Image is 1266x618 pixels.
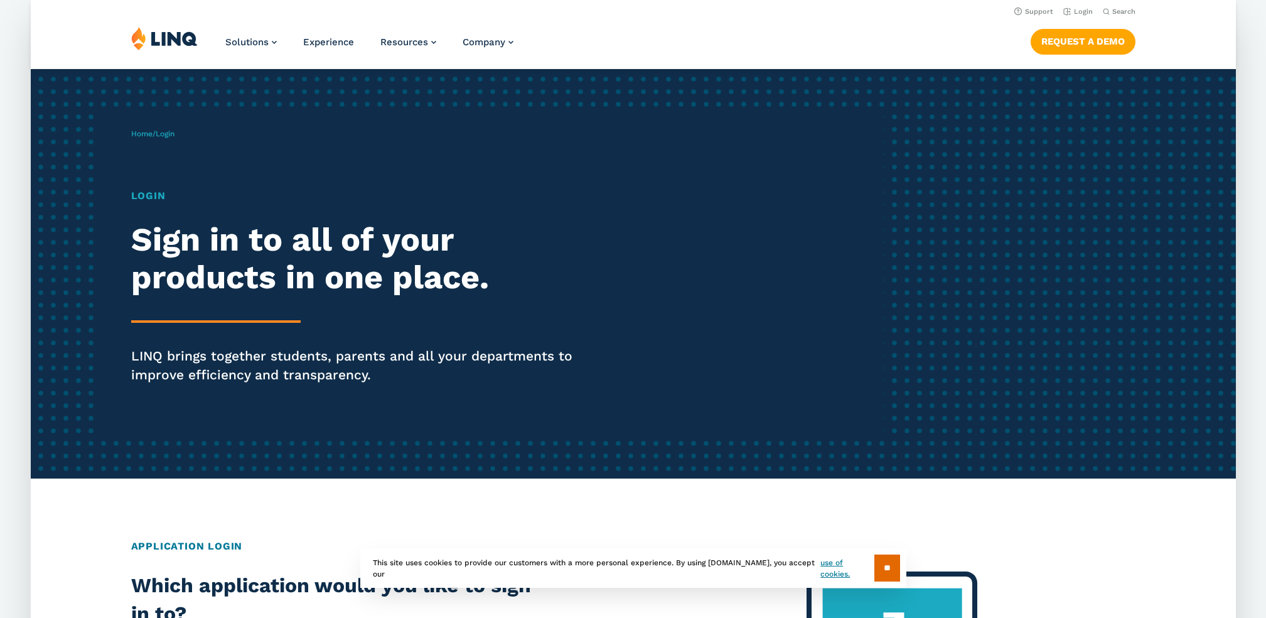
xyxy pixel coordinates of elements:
div: This site uses cookies to provide our customers with a more personal experience. By using [DOMAIN... [360,548,906,588]
a: Experience [303,36,354,48]
p: LINQ brings together students, parents and all your departments to improve efficiency and transpa... [131,347,596,384]
span: Company [463,36,505,48]
span: Resources [380,36,428,48]
a: Login [1063,8,1092,16]
a: Request a Demo [1030,29,1135,54]
nav: Primary Navigation [225,26,513,68]
h2: Application Login [131,539,1135,554]
a: use of cookies. [820,557,874,580]
nav: Utility Navigation [31,4,1236,18]
img: LINQ | K‑12 Software [131,26,198,50]
h1: Login [131,188,596,203]
nav: Button Navigation [1030,26,1135,54]
a: Support [1014,8,1053,16]
button: Open Search Bar [1102,7,1135,16]
span: Search [1112,8,1135,16]
a: Home [131,129,153,138]
span: Login [156,129,174,138]
span: Solutions [225,36,269,48]
span: / [131,129,174,138]
a: Solutions [225,36,277,48]
a: Resources [380,36,436,48]
a: Company [463,36,513,48]
h2: Sign in to all of your products in one place. [131,221,596,296]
